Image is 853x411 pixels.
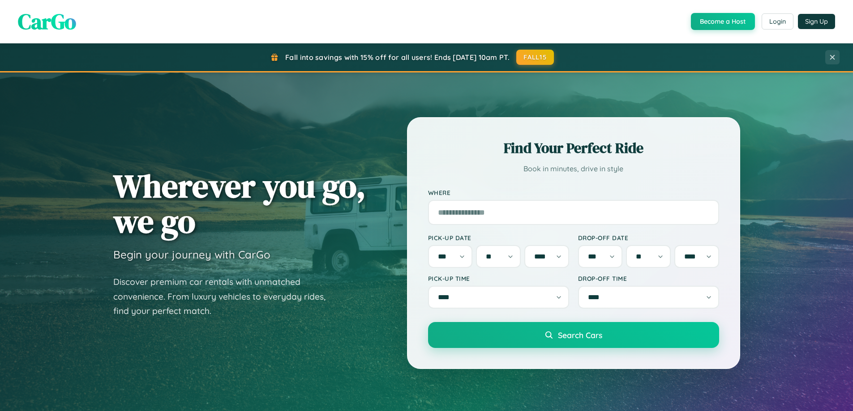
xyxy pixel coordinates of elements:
h3: Begin your journey with CarGo [113,248,270,261]
h1: Wherever you go, we go [113,168,366,239]
span: Search Cars [558,330,602,340]
button: Become a Host [691,13,755,30]
button: FALL15 [516,50,554,65]
label: Drop-off Date [578,234,719,242]
button: Login [762,13,793,30]
button: Sign Up [798,14,835,29]
span: CarGo [18,7,76,36]
label: Where [428,189,719,196]
button: Search Cars [428,322,719,348]
span: Fall into savings with 15% off for all users! Ends [DATE] 10am PT. [285,53,510,62]
p: Book in minutes, drive in style [428,162,719,175]
label: Drop-off Time [578,275,719,282]
label: Pick-up Time [428,275,569,282]
p: Discover premium car rentals with unmatched convenience. From luxury vehicles to everyday rides, ... [113,275,337,318]
label: Pick-up Date [428,234,569,242]
h2: Find Your Perfect Ride [428,138,719,158]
